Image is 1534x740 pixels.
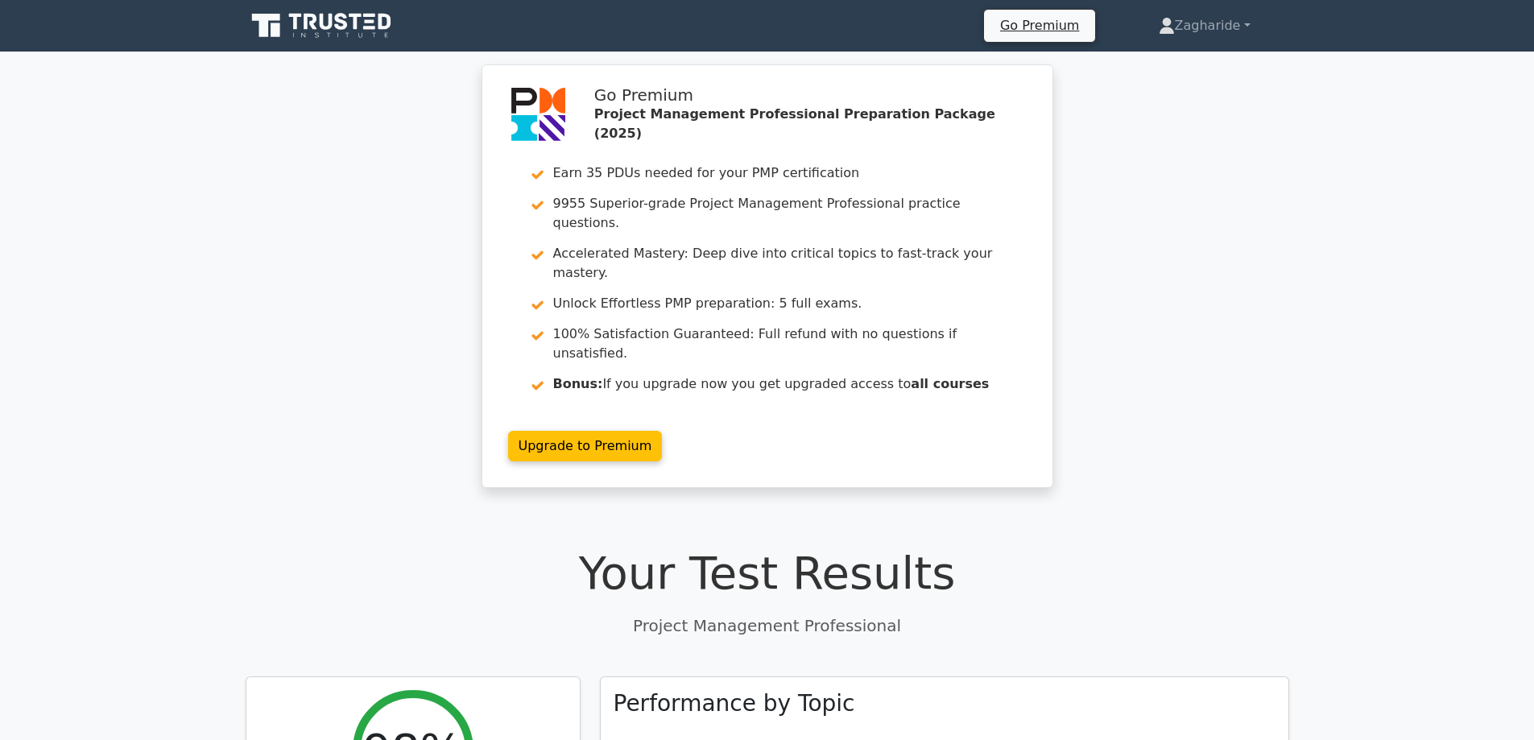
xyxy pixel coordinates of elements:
[614,690,855,717] h3: Performance by Topic
[246,546,1289,600] h1: Your Test Results
[990,14,1089,36] a: Go Premium
[508,431,663,461] a: Upgrade to Premium
[246,614,1289,638] p: Project Management Professional
[1120,10,1289,42] a: Zagharide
